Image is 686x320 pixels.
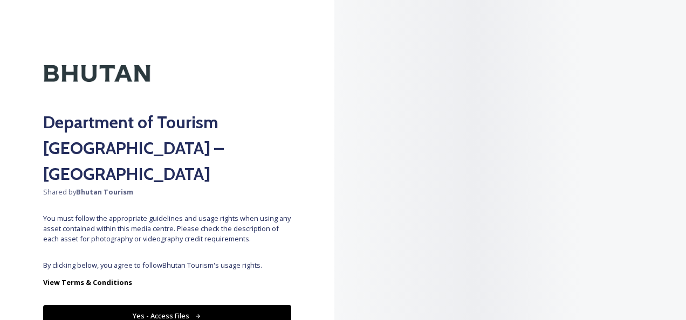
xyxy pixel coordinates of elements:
h2: Department of Tourism [GEOGRAPHIC_DATA] – [GEOGRAPHIC_DATA] [43,109,291,187]
strong: View Terms & Conditions [43,277,132,287]
span: By clicking below, you agree to follow Bhutan Tourism 's usage rights. [43,260,291,270]
strong: Bhutan Tourism [76,187,133,197]
a: View Terms & Conditions [43,276,291,289]
span: You must follow the appropriate guidelines and usage rights when using any asset contained within... [43,213,291,245]
span: Shared by [43,187,291,197]
img: Kingdom-of-Bhutan-Logo.png [43,43,151,104]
